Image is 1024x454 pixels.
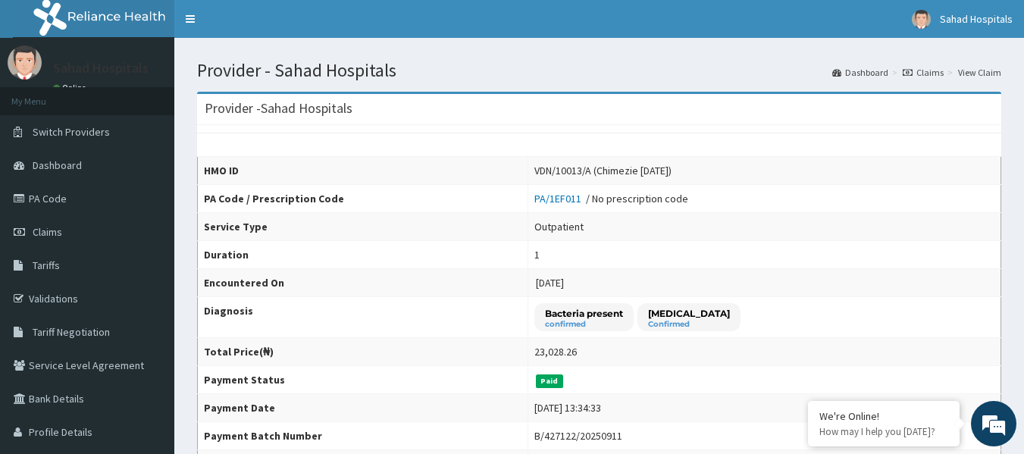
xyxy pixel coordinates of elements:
small: confirmed [545,321,623,328]
span: Tariff Negotiation [33,325,110,339]
div: Outpatient [534,219,584,234]
th: Duration [198,241,528,269]
a: Claims [903,66,944,79]
th: Encountered On [198,269,528,297]
p: Sahad Hospitals [53,61,149,75]
th: Diagnosis [198,297,528,338]
img: User Image [8,45,42,80]
p: How may I help you today? [819,425,948,438]
img: User Image [912,10,931,29]
span: Paid [536,374,563,388]
div: We're Online! [819,409,948,423]
th: Payment Batch Number [198,422,528,450]
span: Sahad Hospitals [940,12,1013,26]
p: [MEDICAL_DATA] [648,307,730,320]
th: PA Code / Prescription Code [198,185,528,213]
span: Tariffs [33,258,60,272]
a: Dashboard [832,66,888,79]
div: / No prescription code [534,191,688,206]
h3: Provider - Sahad Hospitals [205,102,352,115]
th: Payment Status [198,366,528,394]
a: Online [53,83,89,93]
h1: Provider - Sahad Hospitals [197,61,1001,80]
div: [DATE] 13:34:33 [534,400,601,415]
small: Confirmed [648,321,730,328]
div: B/427122/20250911 [534,428,622,443]
span: Claims [33,225,62,239]
span: Dashboard [33,158,82,172]
span: [DATE] [536,276,564,290]
div: 1 [534,247,540,262]
a: View Claim [958,66,1001,79]
th: Total Price(₦) [198,338,528,366]
a: PA/1EF011 [534,192,586,205]
div: 23,028.26 [534,344,577,359]
span: Switch Providers [33,125,110,139]
p: Bacteria present [545,307,623,320]
th: HMO ID [198,157,528,185]
th: Service Type [198,213,528,241]
div: VDN/10013/A (Chimezie [DATE]) [534,163,672,178]
th: Payment Date [198,394,528,422]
